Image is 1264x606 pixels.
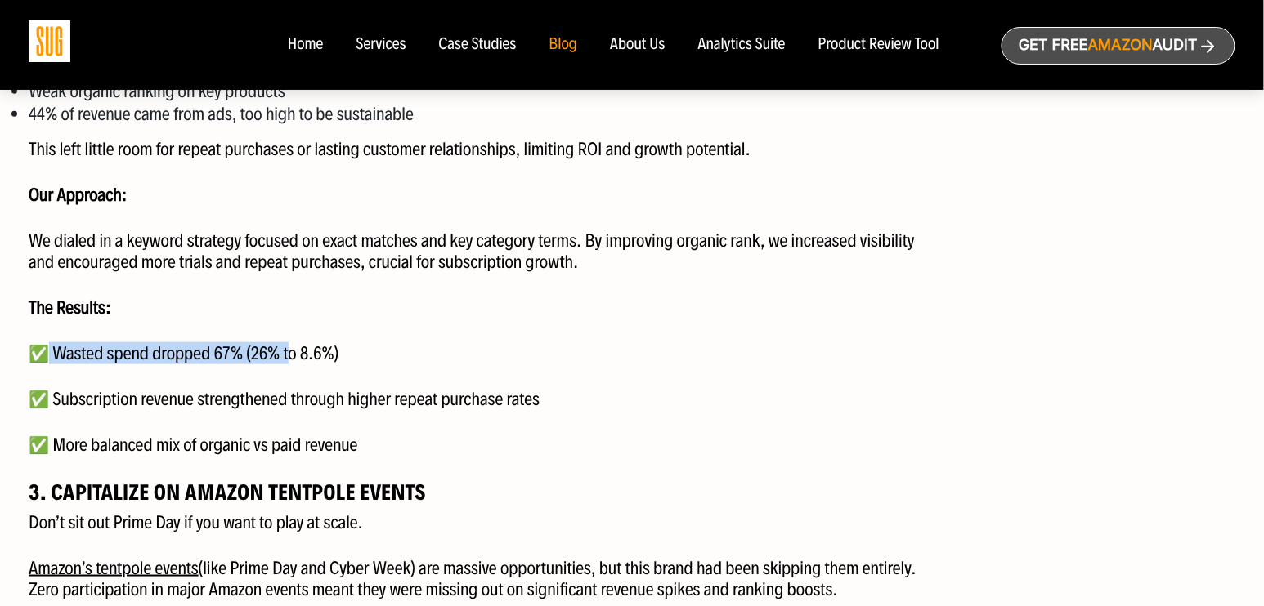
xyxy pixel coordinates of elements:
[29,184,127,206] strong: Our Approach:
[29,389,928,410] p: ✅ Subscription revenue strengthened through higher repeat purchase rates
[1002,27,1235,65] a: Get freeAmazonAudit
[29,557,199,579] a: Amazon’s tentpole events
[818,36,939,54] a: Product Review Tool
[549,36,578,54] a: Blog
[29,558,928,600] p: (like Prime Day and Cyber Week) are massive opportunities, but this brand had been skipping them ...
[439,36,517,54] a: Case Studies
[29,230,928,273] p: We dialed in a keyword strategy focused on exact matches and key category terms. By improving org...
[29,343,928,364] p: ✅ Wasted spend dropped 67% (26% to 8.6%)
[1088,37,1153,54] span: Amazon
[29,296,111,319] strong: The Results:
[610,36,666,54] a: About Us
[698,36,786,54] a: Analytics Suite
[29,103,928,126] li: 44% of revenue came from ads, too high to be sustainable
[29,80,928,103] li: Weak organic ranking on key products
[29,20,70,62] img: Sug
[356,36,406,54] a: Services
[288,36,323,54] a: Home
[29,139,928,160] p: This left little room for repeat purchases or lasting customer relationships, limiting ROI and gr...
[29,434,928,456] p: ✅ More balanced mix of organic vs paid revenue
[29,479,426,506] strong: 3. Capitalize on Amazon Tentpole Events
[29,512,928,533] p: Don’t sit out Prime Day if you want to play at scale.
